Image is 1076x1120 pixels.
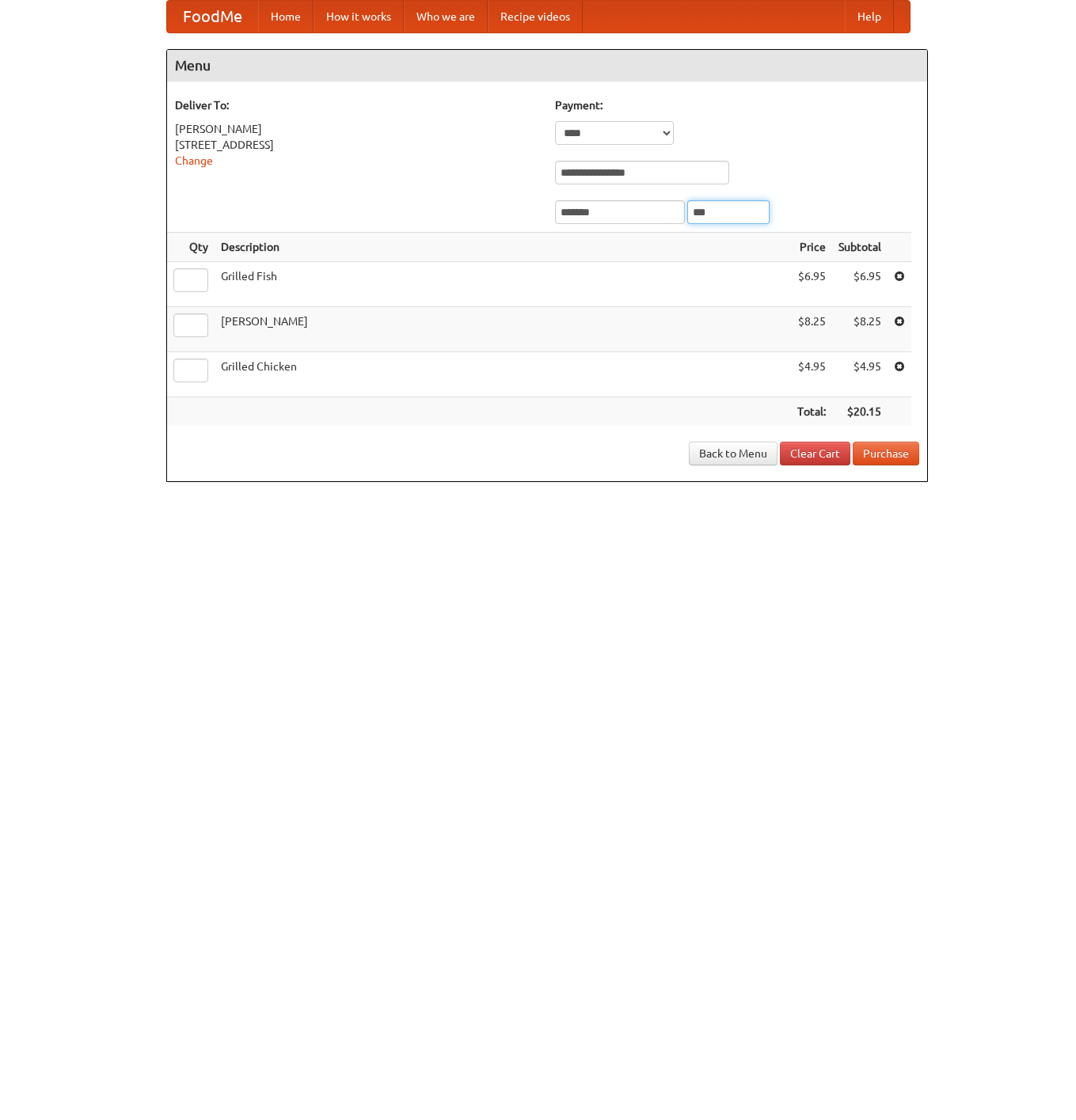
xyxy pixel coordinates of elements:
td: $8.25 [791,307,832,352]
div: [STREET_ADDRESS] [175,137,539,153]
td: $4.95 [791,352,832,397]
a: Recipe videos [488,1,583,32]
h4: Menu [167,50,927,82]
th: Subtotal [832,233,888,262]
a: FoodMe [167,1,258,32]
td: $6.95 [832,262,888,307]
td: $8.25 [832,307,888,352]
a: Clear Cart [780,442,850,465]
h5: Payment: [555,97,919,113]
h5: Deliver To: [175,97,539,113]
a: Home [258,1,314,32]
td: [PERSON_NAME] [215,307,791,352]
div: [PERSON_NAME] [175,121,539,137]
td: Grilled Fish [215,262,791,307]
td: Grilled Chicken [215,352,791,397]
a: How it works [314,1,404,32]
button: Purchase [853,442,919,465]
th: $20.15 [832,397,888,427]
a: Who we are [404,1,488,32]
a: Change [175,154,213,167]
td: $4.95 [832,352,888,397]
th: Price [791,233,832,262]
th: Qty [167,233,215,262]
th: Description [215,233,791,262]
a: Back to Menu [689,442,778,465]
th: Total: [791,397,832,427]
a: Help [845,1,894,32]
td: $6.95 [791,262,832,307]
